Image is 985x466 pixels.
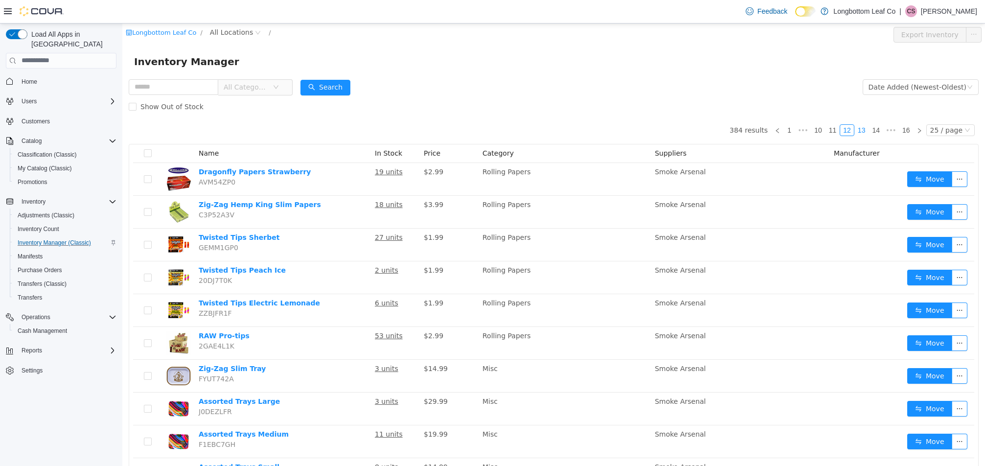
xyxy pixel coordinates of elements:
li: 1 [661,101,673,113]
span: Users [22,97,37,105]
span: Show Out of Stock [14,79,85,87]
span: Customers [18,115,116,127]
span: Reports [18,345,116,356]
button: Inventory Manager (Classic) [10,236,120,250]
a: 13 [733,101,746,112]
span: Transfers (Classic) [14,278,116,290]
button: Adjustments (Classic) [10,209,120,222]
div: 25 / page [808,101,840,112]
img: Cova [20,6,64,16]
a: Classification (Classic) [14,149,81,161]
a: Purchase Orders [14,264,66,276]
span: Settings [18,364,116,376]
a: 10 [689,101,703,112]
input: Dark Mode [795,6,816,17]
div: Date Added (Newest-Oldest) [746,56,844,71]
td: Rolling Papers [356,172,528,205]
button: Inventory [18,196,49,208]
button: icon: swapMove [785,410,830,426]
button: icon: ellipsis [829,213,845,229]
li: 16 [777,101,791,113]
span: Promotions [14,176,116,188]
a: Manifests [14,251,46,262]
li: 384 results [607,101,645,113]
td: Rolling Papers [356,271,528,303]
span: $1.99 [301,276,321,283]
a: Transfers (Classic) [14,278,70,290]
button: Reports [18,345,46,356]
button: Home [2,74,120,89]
span: $3.99 [301,177,321,185]
u: 8 units [252,440,276,447]
button: Operations [2,310,120,324]
a: Adjustments (Classic) [14,210,78,221]
a: My Catalog (Classic) [14,163,76,174]
span: Smoke Arsenal [532,407,583,415]
span: Smoke Arsenal [532,144,583,152]
span: Purchase Orders [14,264,116,276]
a: 12 [718,101,732,112]
span: Manifests [14,251,116,262]
span: Load All Apps in [GEOGRAPHIC_DATA] [27,29,116,49]
td: Rolling Papers [356,205,528,238]
u: 2 units [252,243,276,251]
img: Twisted Tips Peach Ice hero shot [44,242,69,266]
span: / [78,5,80,13]
button: icon: searchSearch [178,56,228,72]
span: Operations [18,311,116,323]
span: CS [907,5,916,17]
nav: Complex example [6,70,116,403]
i: icon: close-circle [133,6,138,12]
span: FYUT742A [76,351,112,359]
button: Customers [2,114,120,128]
span: Customers [22,117,50,125]
span: In Stock [252,126,280,134]
span: Classification (Classic) [18,151,77,159]
button: Transfers [10,291,120,304]
img: Assorted Trays Medium hero shot [44,406,69,430]
u: 3 units [252,374,276,382]
p: [PERSON_NAME] [921,5,977,17]
span: Inventory Count [18,225,59,233]
span: Transfers [18,294,42,302]
span: Smoke Arsenal [532,341,583,349]
td: Rolling Papers [356,140,528,172]
button: My Catalog (Classic) [10,162,120,175]
a: Customers [18,116,54,127]
li: 10 [688,101,703,113]
i: icon: down [842,104,848,111]
span: Inventory Count [14,223,116,235]
a: Settings [18,365,46,376]
u: 6 units [252,276,276,283]
button: Export Inventory [771,3,844,19]
span: Inventory Manager (Classic) [18,239,91,247]
button: Inventory Count [10,222,120,236]
span: Reports [22,347,42,354]
span: 2GAE4L1K [76,319,112,326]
button: icon: ellipsis [829,345,845,360]
i: icon: right [794,104,800,110]
span: $1.99 [301,210,321,218]
span: Settings [22,367,43,374]
button: icon: ellipsis [829,312,845,327]
button: Promotions [10,175,120,189]
button: icon: swapMove [785,181,830,196]
button: icon: swapMove [785,279,830,295]
button: icon: ellipsis [829,148,845,163]
span: Inventory [22,198,46,206]
span: My Catalog (Classic) [18,164,72,172]
p: | [899,5,901,17]
span: 20DJ7T0K [76,253,110,261]
span: Suppliers [532,126,564,134]
span: F1EBC7GH [76,417,113,425]
span: Catalog [18,135,116,147]
a: Twisted Tips Peach Ice [76,243,163,251]
span: Smoke Arsenal [532,374,583,382]
button: icon: ellipsis [829,246,845,262]
span: $2.99 [301,144,321,152]
a: Cash Management [14,325,71,337]
li: Next Page [791,101,803,113]
button: icon: swapMove [785,148,830,163]
a: Inventory Count [14,223,63,235]
a: Assorted Trays Large [76,374,158,382]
